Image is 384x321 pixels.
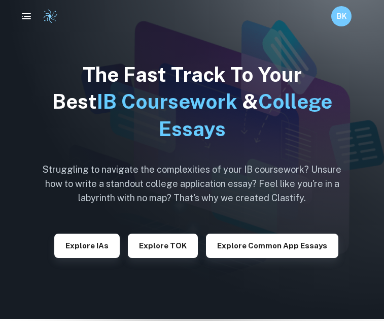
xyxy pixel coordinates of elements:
h6: Struggling to navigate the complexities of your IB coursework? Unsure how to write a standout col... [35,163,350,205]
button: Explore Common App essays [206,234,338,258]
span: College Essays [159,89,332,140]
a: Clastify logo [37,9,58,24]
button: Explore IAs [54,234,120,258]
button: BK [331,6,352,26]
span: IB Coursework [97,89,237,113]
a: Explore Common App essays [206,240,338,250]
h1: The Fast Track To Your Best & [35,61,350,142]
img: Clastify logo [43,9,58,24]
h6: BK [336,11,347,22]
button: Explore TOK [128,234,198,258]
a: Explore TOK [128,240,198,250]
a: Explore IAs [54,240,120,250]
